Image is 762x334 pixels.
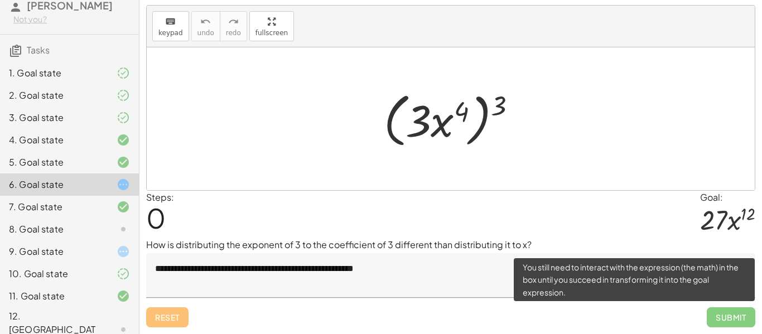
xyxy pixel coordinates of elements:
i: Task finished and part of it marked as correct. [117,66,130,80]
div: 4. Goal state [9,133,99,147]
span: redo [226,29,241,37]
div: 3. Goal state [9,111,99,124]
button: redoredo [220,11,247,41]
label: Steps: [146,191,174,203]
i: Task finished and part of it marked as correct. [117,89,130,102]
button: undoundo [191,11,220,41]
i: Task finished and correct. [117,133,130,147]
i: Task started. [117,245,130,258]
div: 10. Goal state [9,267,99,280]
div: Goal: [700,191,755,204]
i: Task finished and correct. [117,200,130,214]
span: Tasks [27,44,50,56]
span: fullscreen [255,29,288,37]
div: 1. Goal state [9,66,99,80]
div: 11. Goal state [9,289,99,303]
div: 5. Goal state [9,156,99,169]
button: fullscreen [249,11,294,41]
div: 7. Goal state [9,200,99,214]
i: Task not started. [117,222,130,236]
button: keyboardkeypad [152,11,189,41]
i: undo [200,15,211,28]
div: 6. Goal state [9,178,99,191]
div: Not you? [13,14,130,25]
i: Task finished and part of it marked as correct. [117,267,130,280]
div: 2. Goal state [9,89,99,102]
span: 0 [146,201,166,235]
i: Task finished and correct. [117,156,130,169]
i: keyboard [165,15,176,28]
div: 9. Goal state [9,245,99,258]
span: undo [197,29,214,37]
i: Task finished and correct. [117,289,130,303]
i: Task started. [117,178,130,191]
i: redo [228,15,239,28]
p: How is distributing the exponent of 3 to the coefficient of 3 different than distributing it to x? [146,238,755,251]
i: Task finished and part of it marked as correct. [117,111,130,124]
div: 8. Goal state [9,222,99,236]
span: keypad [158,29,183,37]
